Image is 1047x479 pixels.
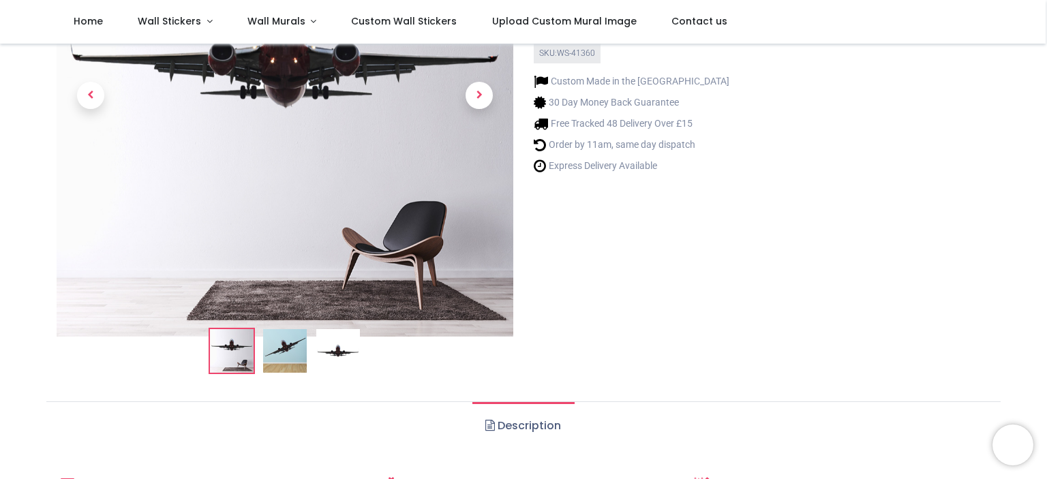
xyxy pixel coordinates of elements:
[138,14,201,28] span: Wall Stickers
[534,44,601,63] div: SKU: WS-41360
[74,14,103,28] span: Home
[534,95,729,110] li: 30 Day Money Back Guarantee
[466,82,493,109] span: Next
[534,117,729,131] li: Free Tracked 48 Delivery Over £15
[534,74,729,89] li: Custom Made in the [GEOGRAPHIC_DATA]
[992,424,1033,465] iframe: Brevo live chat
[247,14,305,28] span: Wall Murals
[492,14,637,28] span: Upload Custom Mural Image
[534,138,729,152] li: Order by 11am, same day dispatch
[263,329,307,373] img: WS-41360-02
[472,402,574,450] a: Description
[671,14,727,28] span: Contact us
[210,329,254,373] img: Plane Airplane Aeroplane Wall Sticker
[351,14,457,28] span: Custom Wall Stickers
[534,159,729,173] li: Express Delivery Available
[77,82,104,109] span: Previous
[316,329,360,373] img: WS-41360-03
